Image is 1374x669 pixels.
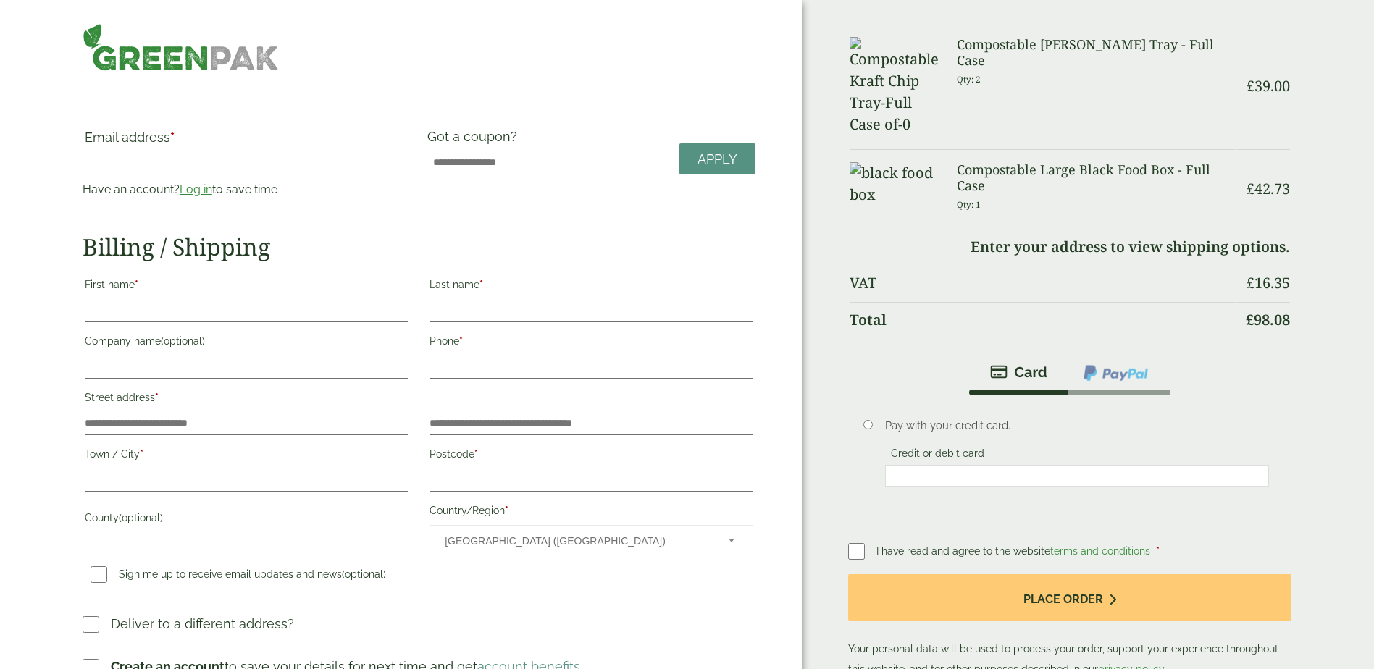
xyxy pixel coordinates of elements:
span: (optional) [342,568,386,580]
label: Got a coupon? [427,129,523,151]
label: Sign me up to receive email updates and news [85,568,392,584]
td: Enter your address to view shipping options. [850,230,1291,264]
span: I have read and agree to the website [876,545,1153,557]
p: Have an account? to save time [83,181,410,198]
abbr: required [474,448,478,460]
small: Qty: 2 [957,74,981,85]
h3: Compostable Large Black Food Box - Full Case [957,162,1236,193]
label: Email address [85,131,408,151]
a: Log in [180,182,212,196]
img: GreenPak Supplies [83,23,279,71]
span: Apply [698,151,737,167]
label: First name [85,274,408,299]
label: Street address [85,387,408,412]
span: (optional) [119,512,163,523]
label: Town / City [85,444,408,468]
th: Total [850,302,1236,337]
span: (optional) [161,335,205,347]
a: terms and conditions [1050,545,1150,557]
h3: Compostable [PERSON_NAME] Tray - Full Case [957,37,1236,68]
span: Country/Region [430,525,753,555]
small: Qty: 1 [957,199,981,210]
p: Deliver to a different address? [111,614,294,634]
span: £ [1246,310,1254,329]
span: £ [1247,179,1254,198]
button: Place order [848,574,1292,621]
label: Company name [85,331,408,355]
label: Country/Region [430,500,753,525]
p: Pay with your credit card. [885,418,1269,434]
span: £ [1247,76,1254,96]
img: Compostable Kraft Chip Tray-Full Case of-0 [850,37,939,135]
abbr: required [135,279,138,290]
h2: Billing / Shipping [83,233,755,261]
label: Postcode [430,444,753,468]
img: black food box [850,162,939,206]
abbr: required [1156,545,1160,557]
input: Sign me up to receive email updates and news(optional) [91,566,107,583]
bdi: 39.00 [1247,76,1290,96]
abbr: required [155,392,159,403]
a: Apply [679,143,755,174]
bdi: 16.35 [1247,273,1290,293]
label: Credit or debit card [885,447,990,463]
label: County [85,508,408,532]
bdi: 42.73 [1247,179,1290,198]
iframe: Secure payment input frame [889,469,1265,482]
abbr: required [170,130,175,145]
abbr: required [459,335,463,347]
label: Phone [430,331,753,355]
img: stripe.png [990,363,1047,381]
abbr: required [505,505,508,516]
abbr: required [140,448,143,460]
abbr: required [479,279,483,290]
span: £ [1247,273,1254,293]
th: VAT [850,266,1236,300]
img: ppcp-gateway.png [1082,363,1149,382]
span: United Kingdom (UK) [445,526,708,556]
label: Last name [430,274,753,299]
bdi: 98.08 [1246,310,1290,329]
